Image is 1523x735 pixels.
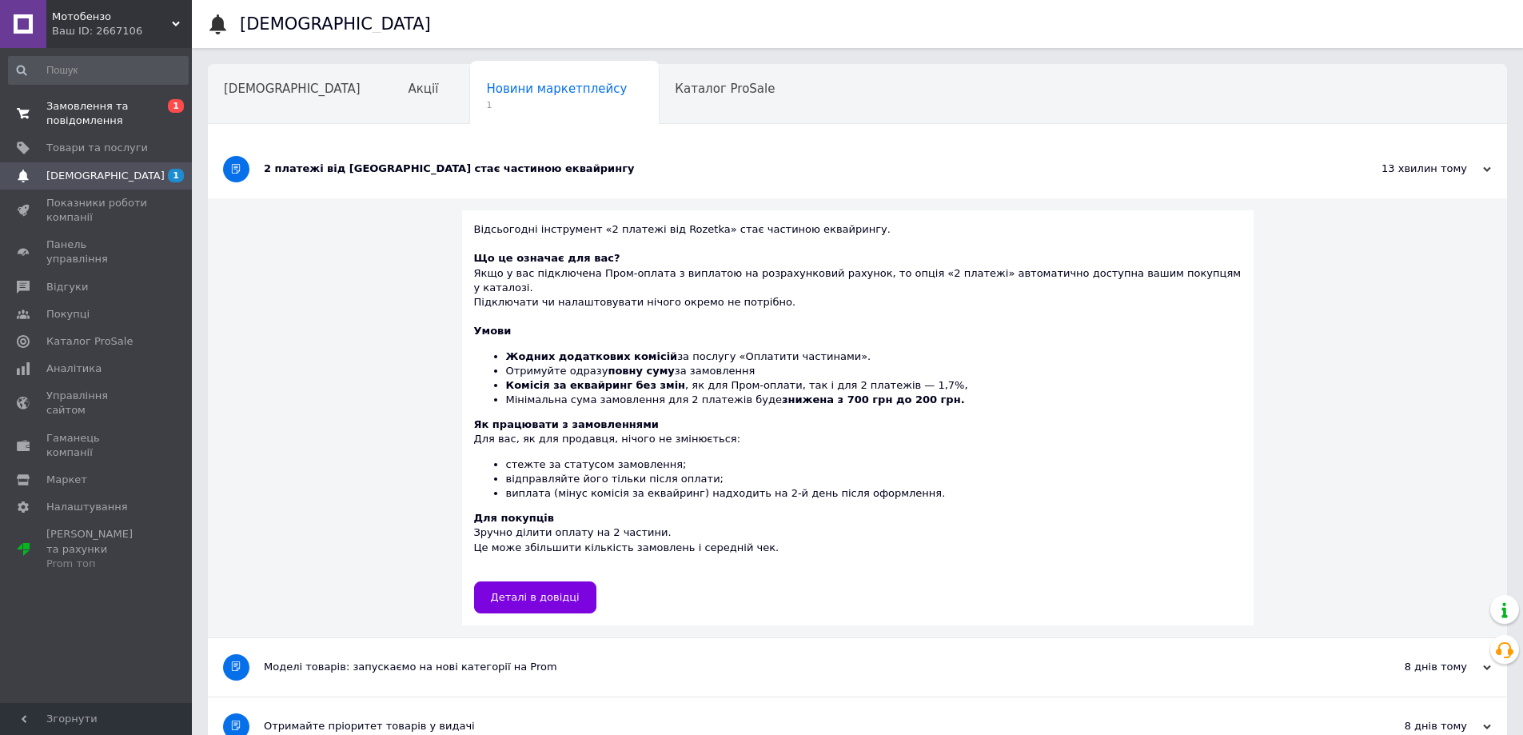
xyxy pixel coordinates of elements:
span: Каталог ProSale [46,334,133,349]
span: [DEMOGRAPHIC_DATA] [224,82,361,96]
li: Мінімальна сума замовлення для 2 платежів буде [506,393,1242,407]
span: Управління сайтом [46,389,148,417]
span: 1 [168,99,184,113]
a: Деталі в довідці [474,581,596,613]
span: Покупці [46,307,90,322]
div: 13 хвилин тому [1331,162,1491,176]
div: Зручно ділити оплату на 2 частини. Це може збільшити кількість замовлень і середній чек. [474,511,1242,569]
span: Товари та послуги [46,141,148,155]
li: , як для Пром-оплати, так і для 2 платежів — 1,7%, [506,378,1242,393]
span: [PERSON_NAME] та рахунки [46,527,148,571]
span: Показники роботи компанії [46,196,148,225]
span: Маркет [46,473,87,487]
span: 1 [168,169,184,182]
li: відправляйте його тільки після оплати; [506,472,1242,486]
b: Комісія за еквайринг без змін [506,379,686,391]
input: Пошук [8,56,189,85]
b: знижена з 700 грн до 200 грн. [782,393,965,405]
span: Аналітика [46,362,102,376]
b: Умови [474,325,512,337]
div: Відсьогодні інструмент «2 платежі від Rozetka» стає частиною еквайрингу. [474,222,1242,251]
div: Ваш ID: 2667106 [52,24,192,38]
span: Панель управління [46,238,148,266]
div: 8 днів тому [1331,719,1491,733]
span: Гаманець компанії [46,431,148,460]
span: 1 [486,99,627,111]
div: Отримайте пріоритет товарів у видачі [264,719,1331,733]
li: за послугу «Оплатити частинами». [506,350,1242,364]
li: стежте за статусом замовлення; [506,457,1242,472]
span: Відгуки [46,280,88,294]
div: Для вас, як для продавця, нічого не змінюється: [474,417,1242,501]
b: Жодних додаткових комісій [506,350,678,362]
li: Отримуйте одразу за замовлення [506,364,1242,378]
span: [DEMOGRAPHIC_DATA] [46,169,165,183]
div: Моделі товарів: запускаємо на нові категорії на Prom [264,660,1331,674]
span: Деталі в довідці [491,591,580,603]
span: Замовлення та повідомлення [46,99,148,128]
div: 2 платежі від [GEOGRAPHIC_DATA] стає частиною еквайрингу [264,162,1331,176]
span: Акції [409,82,439,96]
div: Prom топ [46,557,148,571]
span: Каталог ProSale [675,82,775,96]
span: Мотобензо [52,10,172,24]
b: Що це означає для вас? [474,252,620,264]
div: Якщо у вас підключена Пром-оплата з виплатою на розрахунковий рахунок, то опція «2 платежі» автом... [474,251,1242,310]
b: Для покупців [474,512,554,524]
b: Як працювати з замовленнями [474,418,659,430]
span: Налаштування [46,500,128,514]
div: 8 днів тому [1331,660,1491,674]
li: виплата (мінус комісія за еквайринг) надходить на 2-й день після оформлення. [506,486,1242,501]
span: Новини маркетплейсу [486,82,627,96]
h1: [DEMOGRAPHIC_DATA] [240,14,431,34]
b: повну суму [608,365,674,377]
